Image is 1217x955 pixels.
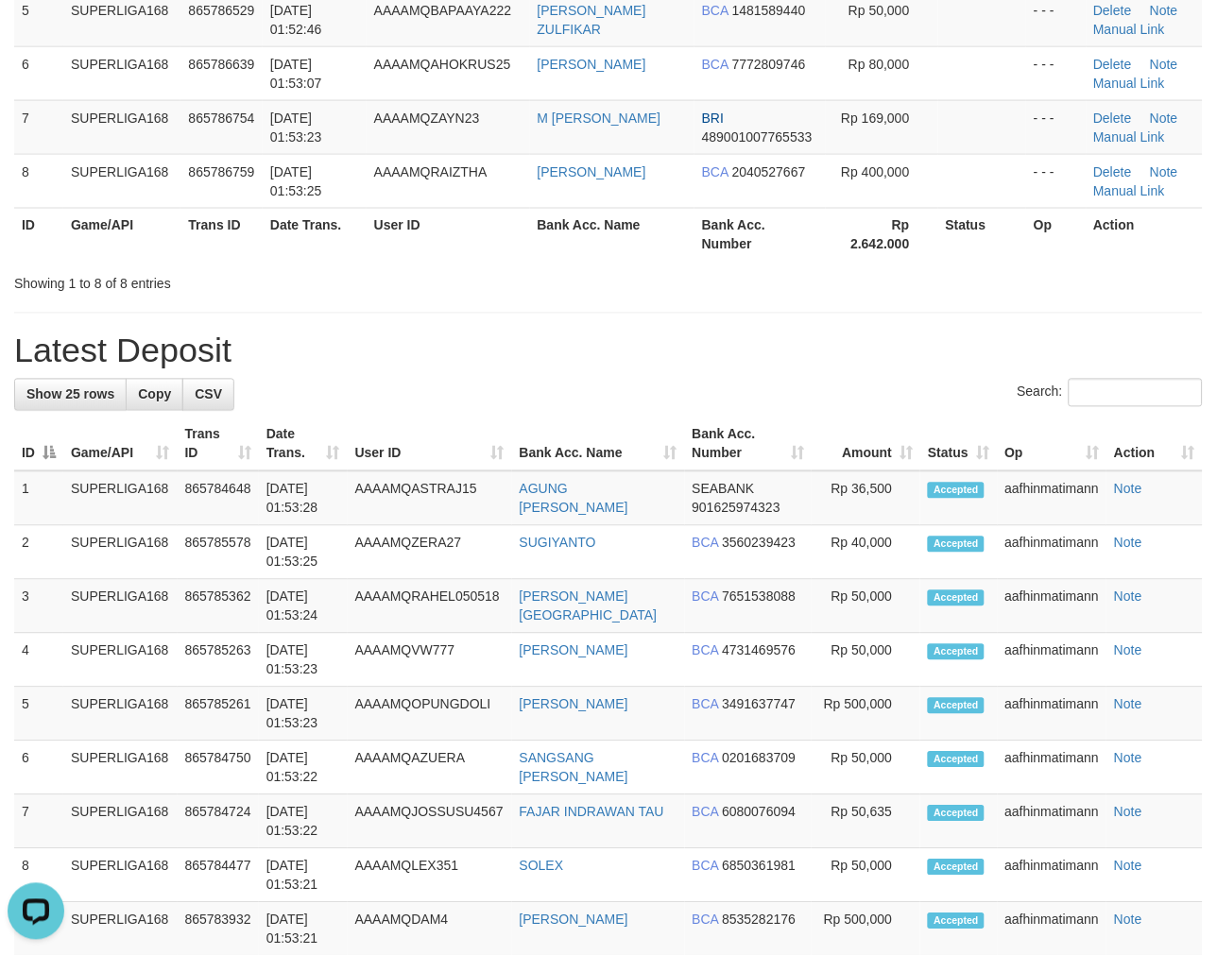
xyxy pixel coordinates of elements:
a: Note [1114,697,1142,712]
span: Rp 400,000 [841,164,909,179]
a: Manual Link [1094,129,1166,145]
th: Bank Acc. Name: activate to sort column ascending [512,418,685,471]
td: Rp 50,000 [812,580,920,634]
span: BCA [693,805,719,820]
a: Manual Link [1094,183,1166,198]
a: Copy [126,379,183,411]
th: Action [1087,208,1203,262]
th: ID: activate to sort column descending [14,418,63,471]
th: Bank Acc. Number [694,208,826,262]
td: [DATE] 01:53:28 [259,471,348,526]
span: BCA [702,3,728,18]
td: [DATE] 01:53:22 [259,742,348,795]
span: AAAAMQRAIZTHA [374,164,488,179]
td: AAAAMQVW777 [348,634,512,688]
span: Show 25 rows [26,387,114,402]
a: [PERSON_NAME] [520,912,628,928]
td: 865784750 [178,742,259,795]
a: Manual Link [1094,22,1166,37]
td: aafhinmatimann [998,688,1107,742]
td: 3 [14,580,63,634]
span: [DATE] 01:53:07 [270,57,322,91]
th: User ID: activate to sort column ascending [348,418,512,471]
a: CSV [182,379,234,411]
td: Rp 50,000 [812,634,920,688]
td: Rp 50,000 [812,849,920,903]
span: BCA [693,859,719,874]
span: Copy 7772809746 to clipboard [732,57,806,72]
th: Date Trans.: activate to sort column ascending [259,418,348,471]
td: 1 [14,471,63,526]
span: BCA [702,57,728,72]
a: [PERSON_NAME][GEOGRAPHIC_DATA] [520,589,658,623]
span: 865786529 [188,3,254,18]
span: [DATE] 01:53:23 [270,111,322,145]
span: Copy 3560239423 to clipboard [722,536,796,551]
td: 2 [14,526,63,580]
a: Manual Link [1094,76,1166,91]
a: SOLEX [520,859,564,874]
span: Copy 2040527667 to clipboard [732,164,806,179]
h1: Latest Deposit [14,333,1203,370]
th: Game/API: activate to sort column ascending [63,418,178,471]
label: Search: [1018,379,1203,407]
span: Accepted [928,860,985,876]
td: - - - [1026,46,1086,100]
a: Note [1114,482,1142,497]
td: Rp 50,000 [812,742,920,795]
td: - - - [1026,100,1086,154]
a: SUGIYANTO [520,536,596,551]
td: aafhinmatimann [998,634,1107,688]
td: SUPERLIGA168 [63,526,178,580]
span: [DATE] 01:52:46 [270,3,322,37]
a: Note [1150,3,1178,18]
td: AAAAMQLEX351 [348,849,512,903]
th: Trans ID [180,208,263,262]
th: Op: activate to sort column ascending [998,418,1107,471]
span: BCA [693,536,719,551]
td: 7 [14,795,63,849]
span: Copy 3491637747 to clipboard [722,697,796,712]
th: Op [1026,208,1086,262]
span: Copy 4731469576 to clipboard [722,643,796,658]
td: Rp 40,000 [812,526,920,580]
a: [PERSON_NAME] [520,697,628,712]
span: Accepted [928,590,985,606]
input: Search: [1069,379,1203,407]
span: Copy 6080076094 to clipboard [722,805,796,820]
a: Delete [1094,164,1132,179]
span: Copy 6850361981 to clipboard [722,859,796,874]
td: SUPERLIGA168 [63,46,180,100]
td: SUPERLIGA168 [63,795,178,849]
td: aafhinmatimann [998,526,1107,580]
span: Copy 489001007765533 to clipboard [702,129,813,145]
a: Note [1114,643,1142,658]
a: Note [1114,751,1142,766]
span: Accepted [928,752,985,768]
th: Game/API [63,208,180,262]
a: Note [1114,536,1142,551]
td: aafhinmatimann [998,795,1107,849]
td: AAAAMQRAHEL050518 [348,580,512,634]
span: BRI [702,111,724,126]
th: Rp 2.642.000 [826,208,938,262]
th: Bank Acc. Number: activate to sort column ascending [685,418,813,471]
td: Rp 36,500 [812,471,920,526]
span: 865786754 [188,111,254,126]
a: [PERSON_NAME] ZULFIKAR [538,3,646,37]
td: aafhinmatimann [998,742,1107,795]
a: [PERSON_NAME] [538,57,646,72]
span: Copy 0201683709 to clipboard [722,751,796,766]
td: AAAAMQAZUERA [348,742,512,795]
span: Copy 7651538088 to clipboard [722,589,796,605]
a: FAJAR INDRAWAN TAU [520,805,664,820]
span: AAAAMQBAPAAYA222 [374,3,512,18]
a: Delete [1094,57,1132,72]
span: Copy 1481589440 to clipboard [732,3,806,18]
span: AAAAMQZAYN23 [374,111,480,126]
th: Action: activate to sort column ascending [1106,418,1203,471]
span: Accepted [928,537,985,553]
td: [DATE] 01:53:23 [259,688,348,742]
span: Rp 80,000 [848,57,910,72]
td: [DATE] 01:53:24 [259,580,348,634]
